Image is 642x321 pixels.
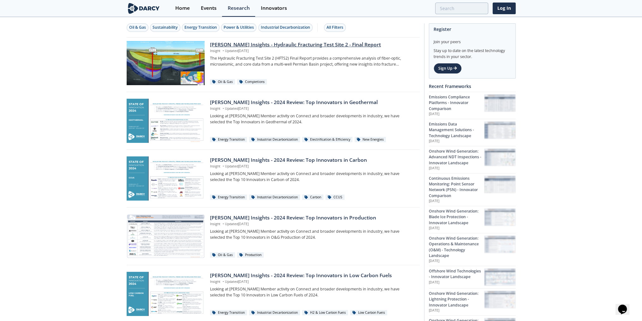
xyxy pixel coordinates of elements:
p: [DATE] [429,139,484,144]
div: Production [237,252,264,258]
span: • [221,106,225,111]
button: Energy Transition [182,23,219,32]
a: Log In [493,3,516,14]
p: Insight Updated [DATE] [210,279,415,284]
p: Insight Updated [DATE] [210,222,415,227]
div: Carbon [302,195,323,200]
div: Recent Frameworks [429,81,516,92]
div: Stay up to date on the latest technology trends in your sector. [434,45,511,60]
button: Industrial Decarbonization [258,23,313,32]
div: Energy Transition [210,195,247,200]
div: Events [201,6,217,11]
div: Home [175,6,190,11]
div: [PERSON_NAME] Insights - Hydraulic Fracturing Test Site 2 - Final Report [210,41,415,49]
p: [DATE] [429,166,484,171]
div: Join your peers [434,35,511,45]
div: Power & Utilities [224,25,254,30]
p: [DATE] [429,259,484,264]
a: Offshore Wind Technologies - Innovator Landscape [DATE] Offshore Wind Technologies - Innovator La... [429,266,516,288]
div: CCUS [326,195,345,200]
p: Looking at [PERSON_NAME] Member activity on Connect and broader developments in industry, we have... [210,229,415,240]
a: Onshore Wind Generation: Operations & Maintenance (O&M) - Technology Landscape [DATE] Onshore Win... [429,233,516,266]
a: Emissions Compliance Platforms - Innovator Comparison [DATE] Emissions Compliance Platforms - Inn... [429,92,516,119]
p: Insight Updated [DATE] [210,164,415,169]
div: H2 & Low Carbon Fuels [302,310,348,316]
div: Industrial Decarbonization [249,137,300,143]
p: Looking at [PERSON_NAME] Member activity on Connect and broader developments in industry, we have... [210,286,415,298]
div: Onshore Wind Generation: Operations & Maintenance (O&M) - Technology Landscape [429,236,484,259]
div: Emissions Data Management Solutions - Technology Landscape [429,121,484,139]
button: All Filters [324,23,346,32]
span: • [221,222,225,226]
iframe: chat widget [615,296,636,315]
div: Register [434,24,511,35]
p: [DATE] [429,308,484,313]
span: • [221,279,225,284]
p: [DATE] [429,226,484,231]
div: Offshore Wind Technologies - Innovator Landscape [429,268,484,280]
input: Advanced Search [435,3,488,14]
div: All Filters [327,25,343,30]
div: Industrial Decarbonization [249,195,300,200]
a: Onshore Wind Generation: Advanced NDT Inspections - Innovator Landscape [DATE] Onshore Wind Gener... [429,146,516,173]
p: Insight Updated [DATE] [210,106,415,111]
div: Industrial Decarbonization [249,310,300,316]
p: [DATE] [429,112,484,117]
a: Emissions Data Management Solutions - Technology Landscape [DATE] Emissions Data Management Solut... [429,119,516,146]
div: Oil & Gas [210,252,235,258]
span: • [221,164,225,168]
img: logo-wide.svg [127,3,161,14]
a: Darcy Insights - 2024 Review: Top Innovators in Low Carbon Fuels preview [PERSON_NAME] Insights -... [127,272,420,316]
div: Continuous Emissions Monitoring: Point Sensor Network (PSN) - Innovator Comparison [429,176,484,199]
div: New Energies [355,137,386,143]
div: Industrial Decarbonization [261,25,310,30]
p: The Hydraulic Fracturing Test Site 2 (HFTS2) Final Report provides a comprehensive analysis of fi... [210,55,415,67]
div: Emissions Compliance Platforms - Innovator Comparison [429,94,484,112]
a: Continuous Emissions Monitoring: Point Sensor Network (PSN) - Innovator Comparison [DATE] Continu... [429,173,516,206]
a: Onshore Wind Generation: Blade Ice Protection - Innovator Landscape [DATE] Onshore Wind Generatio... [429,206,516,233]
a: Darcy Insights - Hydraulic Fracturing Test Site 2 - Final Report preview [PERSON_NAME] Insights -... [127,41,420,85]
div: Completions [237,79,267,85]
a: Darcy Insights - 2024 Review: Top Innovators in Geothermal preview [PERSON_NAME] Insights - 2024 ... [127,99,420,143]
div: Innovators [261,6,287,11]
div: [PERSON_NAME] Insights - 2024 Review: Top Innovators in Geothermal [210,99,415,106]
div: Electrification & Efficiency [302,137,352,143]
span: • [221,49,225,53]
div: [PERSON_NAME] Insights - 2024 Review: Top Innovators in Production [210,214,415,222]
div: Onshore Wind Generation: Blade Ice Protection - Innovator Landscape [429,208,484,226]
p: Looking at [PERSON_NAME] Member activity on Connect and broader developments in industry, we have... [210,113,415,125]
button: Sustainability [150,23,180,32]
a: Sign Up [434,63,462,74]
p: Insight Updated [DATE] [210,49,415,54]
div: [PERSON_NAME] Insights - 2024 Review: Top Innovators in Carbon [210,156,415,164]
a: Darcy Insights - 2024 Review: Top Innovators in Carbon preview [PERSON_NAME] Insights - 2024 Revi... [127,156,420,201]
div: Energy Transition [210,310,247,316]
div: [PERSON_NAME] Insights - 2024 Review: Top Innovators in Low Carbon Fuels [210,272,415,279]
div: Sustainability [153,25,178,30]
div: Onshore Wind Generation: Advanced NDT Inspections - Innovator Landscape [429,149,484,166]
button: Oil & Gas [127,23,148,32]
a: Darcy Insights - 2024 Review: Top Innovators in Production preview [PERSON_NAME] Insights - 2024 ... [127,214,420,258]
a: Onshore Wind Generation: Lightning Protection - Innovator Landscape [DATE] Onshore Wind Generatio... [429,288,516,315]
div: Oil & Gas [129,25,146,30]
div: Research [228,6,250,11]
div: Oil & Gas [210,79,235,85]
div: Energy Transition [210,137,247,143]
p: [DATE] [429,199,484,204]
p: [DATE] [429,280,484,285]
button: Power & Utilities [221,23,256,32]
div: Onshore Wind Generation: Lightning Protection - Innovator Landscape [429,291,484,308]
div: Low Carbon Fuels [350,310,387,316]
p: Looking at [PERSON_NAME] Member activity on Connect and broader developments in industry, we have... [210,171,415,183]
div: Energy Transition [184,25,217,30]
